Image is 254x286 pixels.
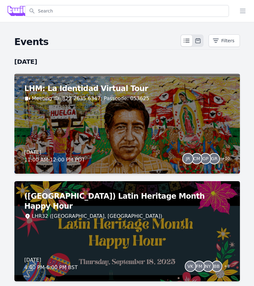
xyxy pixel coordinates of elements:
[32,95,149,102] a: Meeting ID: 822 2635 6347; Passcode: 053625
[14,74,240,174] a: LHM: La Identidad Virtual TourMeeting ID: 822 2635 6347; Passcode: 053625[DATE]11:00 AM-12:00 PM ...
[205,264,211,268] span: NY
[14,36,180,48] h2: Events
[220,263,230,271] span: + 8
[193,156,200,161] span: CM
[186,156,190,161] span: JR
[187,264,193,268] span: VK
[8,6,38,16] img: Grove
[196,264,202,268] span: FM
[24,191,230,211] h2: ([GEOGRAPHIC_DATA]) Latin Heritage Month Happy Hour
[24,84,230,94] h2: LHM: La Identidad Virtual Tour
[24,256,78,271] div: [DATE] 4:00 PM - 6:00 PM BST
[14,57,240,66] h2: [DATE]
[209,34,240,47] button: Filters
[25,5,229,17] input: Search
[32,212,163,220] div: LHR32 ([GEOGRAPHIC_DATA], [GEOGRAPHIC_DATA])
[211,156,218,161] span: GR
[14,181,240,281] a: ([GEOGRAPHIC_DATA]) Latin Heritage Month Happy HourLHR32 ([GEOGRAPHIC_DATA], [GEOGRAPHIC_DATA])[D...
[214,264,220,268] span: BB
[203,156,209,161] span: GP
[218,155,230,164] span: + 10
[24,149,85,164] div: [DATE] 11:00 AM - 12:00 PM PDT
